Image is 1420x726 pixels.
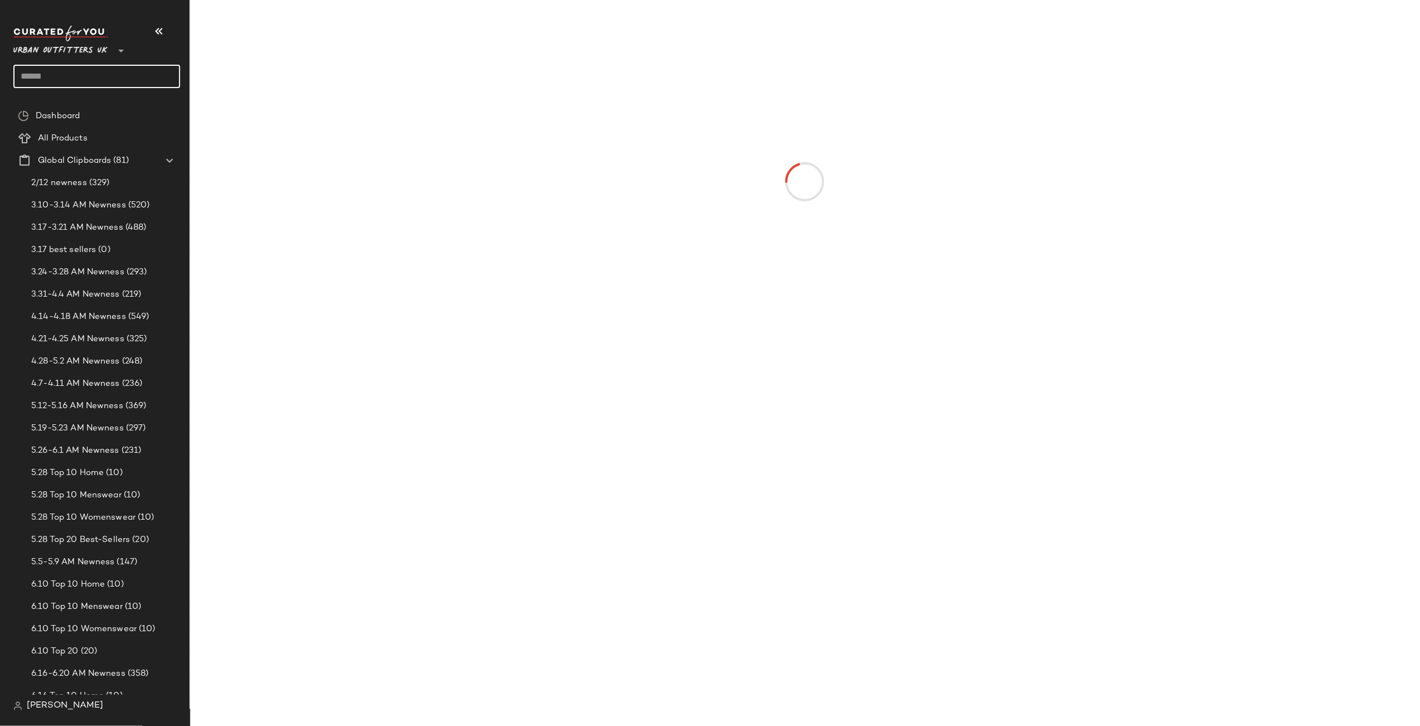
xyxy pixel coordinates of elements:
[38,154,111,167] span: Global Clipboards
[31,489,122,502] span: 5.28 Top 10 Menswear
[123,221,147,234] span: (488)
[122,489,141,502] span: (10)
[123,400,147,413] span: (369)
[111,154,129,167] span: (81)
[124,422,146,435] span: (297)
[79,645,98,658] span: (20)
[126,199,150,212] span: (520)
[31,244,96,256] span: 3.17 best sellers
[125,667,149,680] span: (358)
[31,177,87,190] span: 2/12 newness
[119,444,142,457] span: (231)
[31,400,123,413] span: 5.12-5.16 AM Newness
[136,511,154,524] span: (10)
[31,556,115,569] span: 5.5-5.9 AM Newness
[124,266,147,279] span: (293)
[120,288,142,301] span: (219)
[31,623,137,636] span: 6.10 Top 10 Womenswear
[137,623,156,636] span: (10)
[87,177,110,190] span: (329)
[31,311,126,323] span: 4.14-4.18 AM Newness
[96,244,110,256] span: (0)
[31,333,124,346] span: 4.21-4.25 AM Newness
[31,221,123,234] span: 3.17-3.21 AM Newness
[120,355,143,368] span: (248)
[120,377,143,390] span: (236)
[18,110,29,122] img: svg%3e
[130,534,149,546] span: (20)
[31,355,120,368] span: 4.28-5.2 AM Newness
[115,556,138,569] span: (147)
[105,578,124,591] span: (10)
[31,667,125,680] span: 6.16-6.20 AM Newness
[31,266,124,279] span: 3.24-3.28 AM Newness
[31,377,120,390] span: 4.7-4.11 AM Newness
[31,511,136,524] span: 5.28 Top 10 Womenswear
[38,132,88,145] span: All Products
[126,311,149,323] span: (549)
[31,199,126,212] span: 3.10-3.14 AM Newness
[31,690,104,703] span: 6.16 Top 10 Home
[31,422,124,435] span: 5.19-5.23 AM Newness
[124,333,147,346] span: (325)
[31,645,79,658] span: 6.10 Top 20
[123,601,142,613] span: (10)
[31,601,123,613] span: 6.10 Top 10 Menswear
[31,467,104,480] span: 5.28 Top 10 Home
[31,288,120,301] span: 3.31-4.4 AM Newness
[36,110,80,123] span: Dashboard
[104,467,123,480] span: (10)
[13,701,22,710] img: svg%3e
[13,38,108,58] span: Urban Outfitters UK
[31,578,105,591] span: 6.10 Top 10 Home
[13,26,108,41] img: cfy_white_logo.C9jOOHJF.svg
[31,444,119,457] span: 5.26-6.1 AM Newness
[27,699,103,713] span: [PERSON_NAME]
[104,690,123,703] span: (10)
[31,534,130,546] span: 5.28 Top 20 Best-Sellers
